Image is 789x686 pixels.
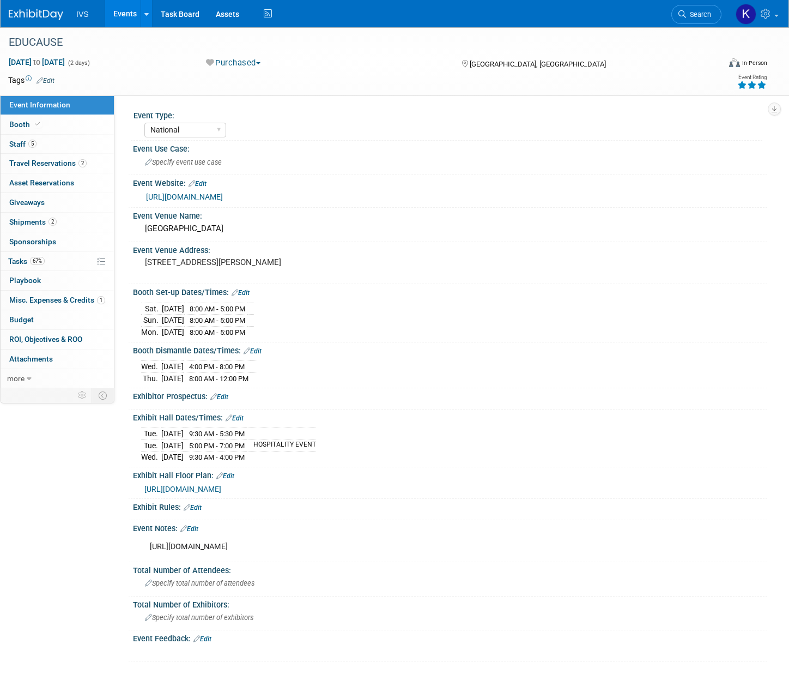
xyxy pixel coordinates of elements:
div: Event Venue Address: [133,242,767,256]
div: Exhibit Rules: [133,499,767,513]
img: Format-Inperson.png [729,58,740,67]
span: 1 [97,296,105,304]
div: In-Person [742,59,767,67]
td: [DATE] [162,303,184,315]
span: Booth [9,120,43,129]
a: Shipments2 [1,213,114,232]
i: Booth reservation complete [35,121,40,127]
span: (2 days) [67,59,90,67]
a: Playbook [1,271,114,290]
img: ExhibitDay [9,9,63,20]
span: Sponsorships [9,237,56,246]
td: [DATE] [161,372,184,384]
a: Event Information [1,95,114,115]
a: Sponsorships [1,232,114,251]
td: Tue. [141,428,161,440]
span: Budget [9,315,34,324]
a: Edit [232,289,250,297]
a: Edit [210,393,228,401]
span: 8:00 AM - 5:00 PM [190,305,245,313]
a: Booth [1,115,114,134]
a: Asset Reservations [1,173,114,192]
span: Specify event use case [145,158,222,166]
td: Tags [8,75,54,86]
div: [GEOGRAPHIC_DATA] [141,220,759,237]
span: Misc. Expenses & Credits [9,296,105,304]
span: Shipments [9,218,57,226]
span: Playbook [9,276,41,285]
span: Asset Reservations [9,178,74,187]
td: Tue. [141,440,161,452]
div: Booth Dismantle Dates/Times: [133,342,767,357]
span: Specify total number of exhibitors [145,613,253,622]
span: 8:00 AM - 5:00 PM [190,316,245,324]
span: Giveaways [9,198,45,207]
a: ROI, Objectives & ROO [1,330,114,349]
span: more [7,374,25,383]
a: Misc. Expenses & Credits1 [1,291,114,310]
span: 9:30 AM - 4:00 PM [189,453,245,461]
span: ROI, Objectives & ROO [9,335,82,344]
span: Specify total number of attendees [145,579,254,587]
td: HOSPITALITY EVENT [247,440,316,452]
span: 5 [28,140,37,148]
span: IVS [76,10,89,19]
div: Event Notes: [133,520,767,534]
span: to [32,58,42,67]
span: 8:00 AM - 12:00 PM [189,375,248,383]
td: Sun. [141,315,162,327]
span: 67% [30,257,45,265]
span: Tasks [8,257,45,266]
a: Search [671,5,721,24]
a: Edit [189,180,207,188]
a: Edit [226,414,244,422]
span: 9:30 AM - 5:30 PM [189,430,245,438]
div: Event Format [654,57,767,73]
div: [URL][DOMAIN_NAME] [142,536,645,558]
img: Karl Fauerbach [736,4,756,25]
td: Sat. [141,303,162,315]
a: Budget [1,310,114,329]
td: Personalize Event Tab Strip [73,388,92,402]
div: Event Venue Name: [133,208,767,221]
a: Travel Reservations2 [1,154,114,173]
span: 2 [48,218,57,226]
td: Toggle Event Tabs [92,388,114,402]
span: Travel Reservations [9,159,87,167]
div: Exhibit Hall Floor Plan: [133,467,767,482]
a: Giveaways [1,193,114,212]
td: Wed. [141,452,161,463]
a: [URL][DOMAIN_NAME] [144,485,221,494]
div: Event Rating [737,75,767,80]
a: Edit [244,347,262,355]
div: Exhibit Hall Dates/Times: [133,410,767,424]
div: Booth Set-up Dates/Times: [133,284,767,298]
span: 8:00 AM - 5:00 PM [190,328,245,336]
span: Staff [9,140,37,148]
a: Attachments [1,350,114,369]
pre: [STREET_ADDRESS][PERSON_NAME] [145,257,385,267]
span: Attachments [9,354,53,363]
a: more [1,369,114,388]
td: [DATE] [161,361,184,373]
button: Purchased [202,57,265,69]
a: Edit [37,77,54,85]
span: Search [686,10,711,19]
a: Edit [216,472,234,480]
span: [GEOGRAPHIC_DATA], [GEOGRAPHIC_DATA] [470,60,606,68]
span: 4:00 PM - 8:00 PM [189,363,245,371]
span: 2 [78,159,87,167]
td: [DATE] [161,440,184,452]
td: Wed. [141,361,161,373]
a: Edit [193,635,211,643]
td: [DATE] [161,452,184,463]
td: [DATE] [161,428,184,440]
div: Event Feedback: [133,630,767,645]
a: Edit [180,525,198,533]
div: Event Type: [133,107,762,121]
td: [DATE] [162,315,184,327]
div: Event Website: [133,175,767,189]
td: Thu. [141,372,161,384]
div: Total Number of Attendees: [133,562,767,576]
